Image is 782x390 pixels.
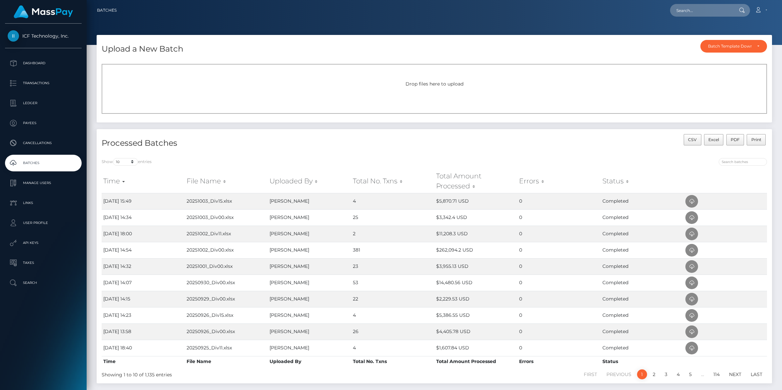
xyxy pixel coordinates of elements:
[517,340,601,356] td: 0
[351,209,434,226] td: 25
[102,258,185,275] td: [DATE] 14:32
[102,137,429,149] h4: Processed Batches
[405,81,463,87] span: Drop files here to upload
[351,291,434,307] td: 22
[434,169,518,193] th: Total Amount Processed: activate to sort column ascending
[434,226,518,242] td: $11,208.3 USD
[351,307,434,323] td: 4
[268,193,351,209] td: [PERSON_NAME]
[8,218,79,228] p: User Profile
[8,198,79,208] p: Links
[8,78,79,88] p: Transactions
[725,369,745,379] a: Next
[708,137,719,142] span: Excel
[351,258,434,275] td: 23
[185,169,268,193] th: File Name: activate to sort column ascending
[434,307,518,323] td: $5,386.55 USD
[8,238,79,248] p: API Keys
[688,137,697,142] span: CSV
[685,369,695,379] a: 5
[5,275,82,291] a: Search
[5,95,82,111] a: Ledger
[517,323,601,340] td: 0
[268,291,351,307] td: [PERSON_NAME]
[517,307,601,323] td: 0
[351,340,434,356] td: 4
[102,209,185,226] td: [DATE] 14:34
[268,275,351,291] td: [PERSON_NAME]
[351,242,434,258] td: 381
[434,258,518,275] td: $3,955.13 USD
[747,134,766,145] button: Print
[268,226,351,242] td: [PERSON_NAME]
[351,323,434,340] td: 26
[601,356,684,367] th: Status
[601,169,684,193] th: Status: activate to sort column ascending
[704,134,724,145] button: Excel
[102,242,185,258] td: [DATE] 14:54
[5,55,82,72] a: Dashboard
[434,291,518,307] td: $2,229.53 USD
[8,118,79,128] p: Payees
[601,226,684,242] td: Completed
[8,158,79,168] p: Batches
[434,356,518,367] th: Total Amount Processed
[601,242,684,258] td: Completed
[637,369,647,379] a: 1
[517,242,601,258] td: 0
[102,323,185,340] td: [DATE] 13:58
[102,307,185,323] td: [DATE] 14:23
[268,242,351,258] td: [PERSON_NAME]
[5,175,82,191] a: Manage Users
[434,193,518,209] td: $5,870.71 USD
[113,158,138,166] select: Showentries
[601,258,684,275] td: Completed
[185,323,268,340] td: 20250926_Div00.xlsx
[185,258,268,275] td: 20251001_Div00.xlsx
[185,193,268,209] td: 20251003_Div15.xlsx
[5,75,82,92] a: Transactions
[268,340,351,356] td: [PERSON_NAME]
[268,323,351,340] td: [PERSON_NAME]
[351,169,434,193] th: Total No. Txns: activate to sort column ascending
[434,209,518,226] td: $3,342.4 USD
[268,209,351,226] td: [PERSON_NAME]
[434,242,518,258] td: $262,094.2 USD
[268,169,351,193] th: Uploaded By: activate to sort column ascending
[601,307,684,323] td: Completed
[185,275,268,291] td: 20250930_Div00.xlsx
[102,193,185,209] td: [DATE] 15:49
[185,307,268,323] td: 20250926_Div15.xlsx
[434,323,518,340] td: $4,405.78 USD
[601,275,684,291] td: Completed
[102,43,183,55] h4: Upload a New Batch
[649,369,659,379] a: 2
[5,255,82,271] a: Taxes
[5,195,82,211] a: Links
[517,356,601,367] th: Errors
[351,193,434,209] td: 4
[8,138,79,148] p: Cancellations
[8,178,79,188] p: Manage Users
[5,155,82,171] a: Batches
[661,369,671,379] a: 3
[517,169,601,193] th: Errors: activate to sort column ascending
[434,340,518,356] td: $1,607.84 USD
[710,369,723,379] a: 114
[517,291,601,307] td: 0
[517,275,601,291] td: 0
[5,33,82,39] span: ICF Technology, Inc.
[185,356,268,367] th: File Name
[102,291,185,307] td: [DATE] 14:15
[102,158,152,166] label: Show entries
[5,235,82,251] a: API Keys
[731,137,740,142] span: PDF
[5,115,82,131] a: Payees
[670,4,733,17] input: Search...
[102,356,185,367] th: Time
[14,5,73,18] img: MassPay Logo
[8,30,19,42] img: ICF Technology, Inc.
[434,275,518,291] td: $14,480.56 USD
[8,258,79,268] p: Taxes
[5,215,82,231] a: User Profile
